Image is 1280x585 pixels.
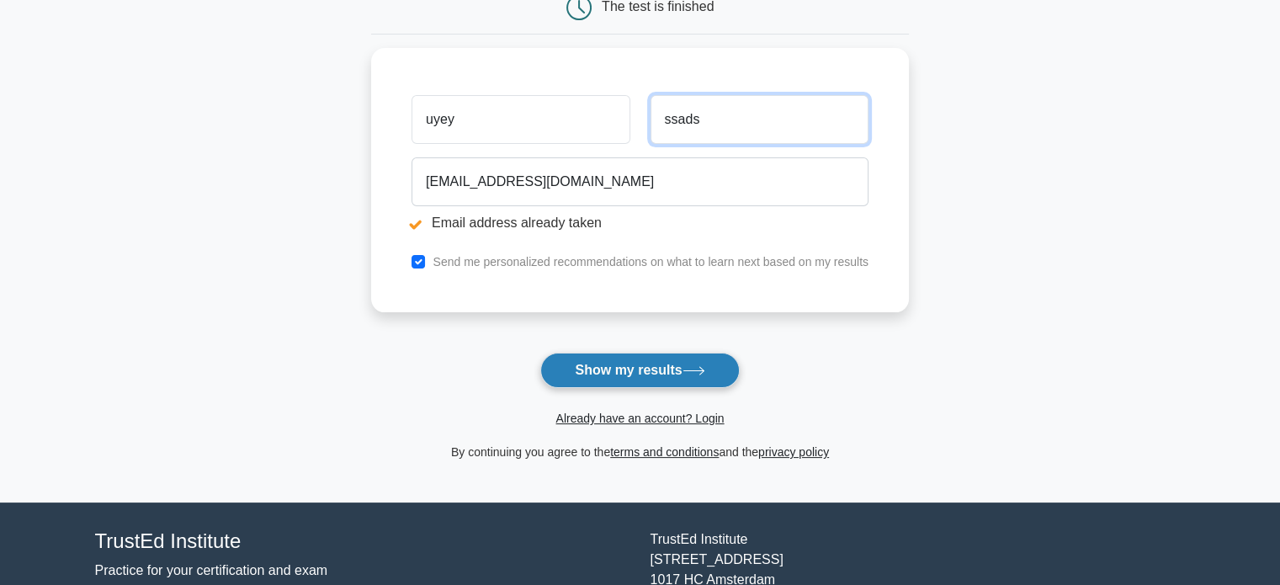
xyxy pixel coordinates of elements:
[540,353,739,388] button: Show my results
[610,445,719,459] a: terms and conditions
[95,563,328,577] a: Practice for your certification and exam
[412,157,868,206] input: Email
[361,442,919,462] div: By continuing you agree to the and the
[758,445,829,459] a: privacy policy
[95,529,630,554] h4: TrustEd Institute
[412,95,629,144] input: First name
[412,213,868,233] li: Email address already taken
[433,255,868,269] label: Send me personalized recommendations on what to learn next based on my results
[555,412,724,425] a: Already have an account? Login
[651,95,868,144] input: Last name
